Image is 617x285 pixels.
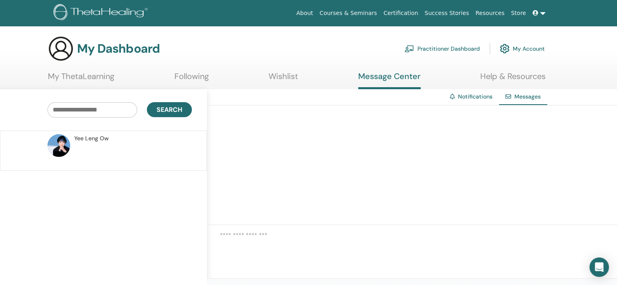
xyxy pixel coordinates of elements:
button: Search [147,102,192,117]
a: Resources [472,6,508,21]
a: Help & Resources [480,71,546,87]
div: Open Intercom Messenger [589,257,609,277]
img: default.jpg [47,134,70,157]
img: chalkboard-teacher.svg [404,45,414,52]
a: Courses & Seminars [316,6,381,21]
img: generic-user-icon.jpg [48,36,74,62]
a: About [293,6,316,21]
a: Success Stories [421,6,472,21]
a: Certification [380,6,421,21]
span: Search [157,105,182,114]
a: Practitioner Dashboard [404,40,480,58]
h3: My Dashboard [77,41,160,56]
span: Messages [514,93,541,100]
a: Notifications [458,93,492,100]
a: Message Center [358,71,421,89]
a: Wishlist [269,71,298,87]
img: logo.png [54,4,150,22]
a: Following [174,71,209,87]
a: My ThetaLearning [48,71,114,87]
span: Yee Leng Ow [74,134,109,143]
img: cog.svg [500,42,510,56]
a: Store [508,6,529,21]
a: My Account [500,40,545,58]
